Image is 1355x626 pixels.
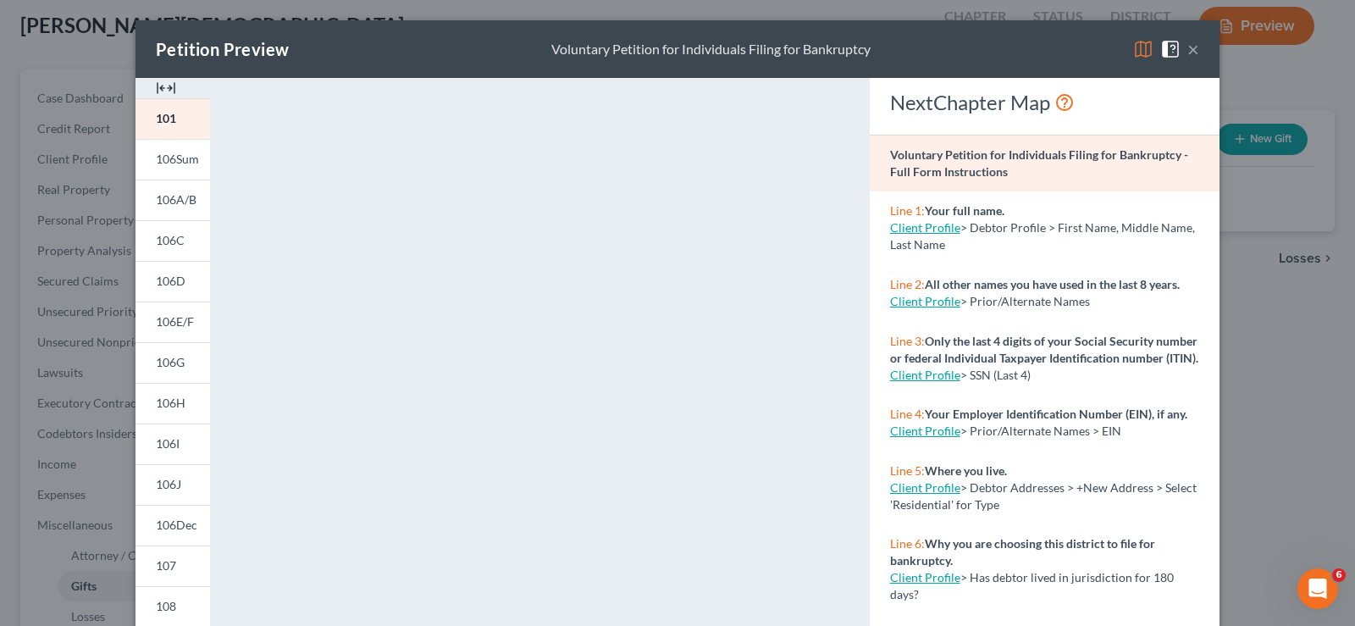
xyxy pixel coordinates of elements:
span: 106A/B [156,192,196,207]
span: Line 2: [890,277,925,291]
span: > Prior/Alternate Names [960,294,1090,308]
span: Line 6: [890,536,925,551]
span: 106G [156,355,185,369]
a: 106E/F [135,302,210,342]
a: 106H [135,383,210,424]
span: Line 4: [890,407,925,421]
a: 106J [135,464,210,505]
span: 106Dec [156,518,197,532]
span: 106C [156,233,185,247]
strong: Your Employer Identification Number (EIN), if any. [925,407,1187,421]
div: Voluntary Petition for Individuals Filing for Bankruptcy [551,40,871,59]
div: NextChapter Map [890,89,1199,116]
strong: Voluntary Petition for Individuals Filing for Bankruptcy - Full Form Instructions [890,147,1188,179]
a: Client Profile [890,220,960,235]
a: 101 [135,98,210,139]
a: 106A/B [135,180,210,220]
span: 101 [156,111,176,125]
a: 106Dec [135,505,210,546]
img: help-close-5ba153eb36485ed6c1ea00a893f15db1cb9b99d6cae46e1a8edb6c62d00a1a76.svg [1160,39,1181,59]
a: Client Profile [890,480,960,495]
span: 106H [156,396,185,410]
a: Client Profile [890,368,960,382]
span: > Has debtor lived in jurisdiction for 180 days? [890,570,1174,601]
a: 106I [135,424,210,464]
span: 107 [156,558,176,573]
span: > Prior/Alternate Names > EIN [960,424,1121,438]
button: × [1187,39,1199,59]
strong: Only the last 4 digits of your Social Security number or federal Individual Taxpayer Identificati... [890,334,1198,365]
a: Client Profile [890,294,960,308]
span: > Debtor Addresses > +New Address > Select 'Residential' for Type [890,480,1197,512]
strong: Where you live. [925,463,1007,478]
a: Client Profile [890,424,960,438]
a: 106D [135,261,210,302]
div: Petition Preview [156,37,289,61]
span: > SSN (Last 4) [960,368,1031,382]
span: 108 [156,599,176,613]
a: 106Sum [135,139,210,180]
img: expand-e0f6d898513216a626fdd78e52531dac95497ffd26381d4c15ee2fc46db09dca.svg [156,78,176,98]
span: Line 1: [890,203,925,218]
span: > Debtor Profile > First Name, Middle Name, Last Name [890,220,1195,252]
a: 106C [135,220,210,261]
iframe: Intercom live chat [1297,568,1338,609]
span: 6 [1332,568,1346,582]
a: 106G [135,342,210,383]
span: 106J [156,477,181,491]
strong: All other names you have used in the last 8 years. [925,277,1180,291]
span: Line 5: [890,463,925,478]
a: Client Profile [890,570,960,584]
span: 106I [156,436,180,451]
span: 106Sum [156,152,199,166]
a: 107 [135,546,210,586]
span: 106D [156,274,185,288]
span: 106E/F [156,314,194,329]
strong: Your full name. [925,203,1004,218]
img: map-eea8200ae884c6f1103ae1953ef3d486a96c86aabb227e865a55264e3737af1f.svg [1133,39,1153,59]
strong: Why you are choosing this district to file for bankruptcy. [890,536,1155,568]
span: Line 3: [890,334,925,348]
